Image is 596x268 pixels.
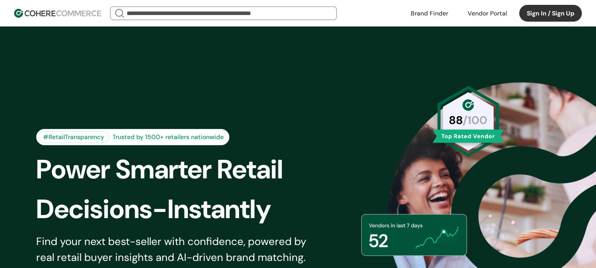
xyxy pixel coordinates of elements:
div: Find your next best-seller with confidence, powered by real retail buyer insights and AI-driven b... [36,234,318,265]
div: Trusted by 1500+ retailers nationwide [109,132,227,142]
div: #RetailTransparency [38,131,109,143]
button: Sign In / Sign Up [519,5,582,22]
div: Power Smarter Retail [36,150,333,189]
img: Cohere Logo [14,9,101,18]
div: Decisions-Instantly [36,189,333,229]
